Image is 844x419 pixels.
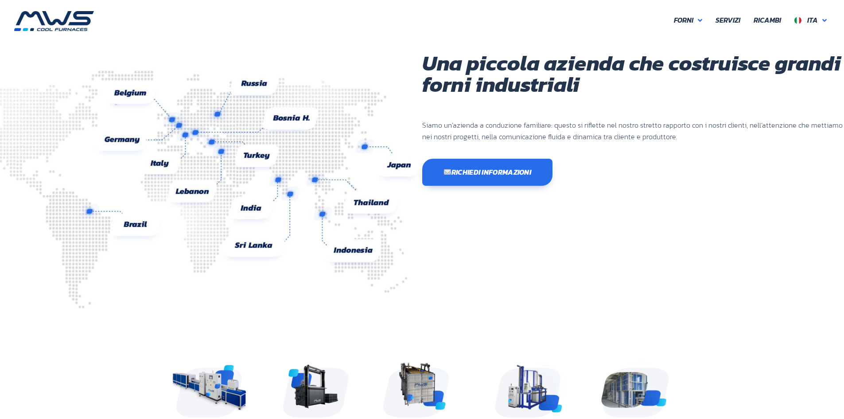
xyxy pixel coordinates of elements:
a: ✉️Richiedi informazioni [422,159,553,186]
span: Ita [807,15,818,25]
a: Ricambi [747,11,788,30]
a: Servizi [709,11,747,30]
span: Richiedi informazioni [443,168,532,176]
a: Ita [788,11,833,30]
span: Forni [674,15,693,26]
img: ✉️ [444,168,451,176]
a: Forni [667,11,709,30]
img: MWS s.r.l. [14,11,94,31]
span: Servizi [716,15,740,26]
span: Ricambi [754,15,781,26]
